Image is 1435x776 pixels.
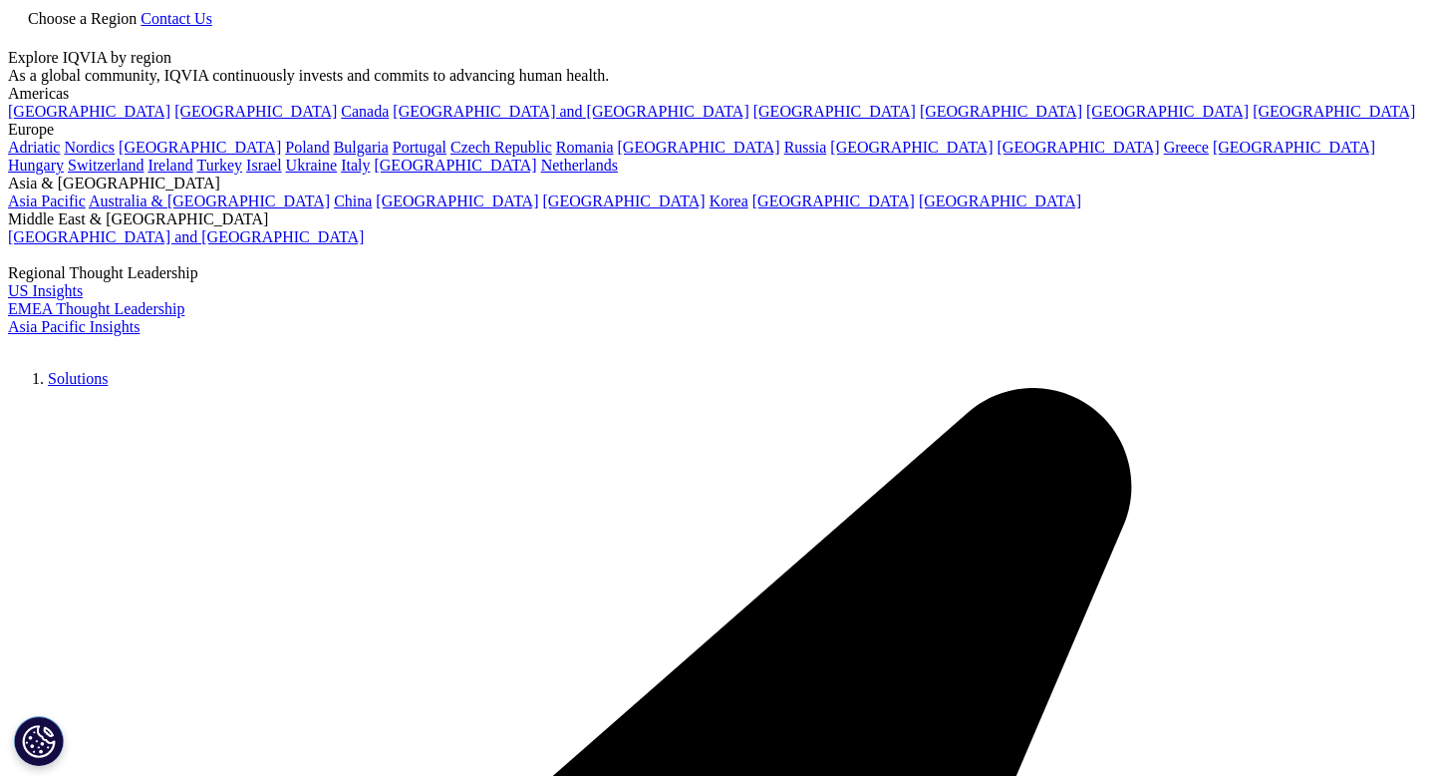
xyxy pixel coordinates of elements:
a: [GEOGRAPHIC_DATA] [753,103,916,120]
a: [GEOGRAPHIC_DATA] [374,157,536,174]
a: [GEOGRAPHIC_DATA] [998,139,1160,156]
a: Asia Pacific [8,193,86,209]
a: Canada [341,103,389,120]
a: [GEOGRAPHIC_DATA] [543,193,706,209]
a: Israel [246,157,282,174]
a: US Insights [8,282,83,299]
a: [GEOGRAPHIC_DATA] [376,193,538,209]
a: Ireland [147,157,192,174]
a: [GEOGRAPHIC_DATA] [1213,139,1375,156]
a: Solutions [48,370,108,387]
a: [GEOGRAPHIC_DATA] [8,103,170,120]
div: Regional Thought Leadership [8,264,1427,282]
a: [GEOGRAPHIC_DATA] [618,139,780,156]
a: [GEOGRAPHIC_DATA] [752,193,915,209]
a: Switzerland [68,157,143,174]
div: Middle East & [GEOGRAPHIC_DATA] [8,210,1427,228]
div: Americas [8,85,1427,103]
a: Ukraine [286,157,338,174]
a: [GEOGRAPHIC_DATA] [174,103,337,120]
a: Romania [556,139,614,156]
a: Bulgaria [334,139,389,156]
a: Turkey [196,157,242,174]
a: Adriatic [8,139,60,156]
a: Netherlands [541,157,618,174]
a: Poland [285,139,329,156]
a: [GEOGRAPHIC_DATA] [919,193,1081,209]
a: [GEOGRAPHIC_DATA] and [GEOGRAPHIC_DATA] [8,228,364,245]
a: Hungary [8,157,64,174]
a: [GEOGRAPHIC_DATA] and [GEOGRAPHIC_DATA] [393,103,748,120]
div: Europe [8,121,1427,139]
a: Contact Us [141,10,212,27]
div: Asia & [GEOGRAPHIC_DATA] [8,175,1427,193]
a: Australia & [GEOGRAPHIC_DATA] [89,193,330,209]
a: [GEOGRAPHIC_DATA] [830,139,993,156]
a: Greece [1164,139,1209,156]
span: Choose a Region [28,10,137,27]
a: Portugal [393,139,446,156]
a: China [334,193,372,209]
button: Cookies Settings [14,716,64,766]
a: Korea [710,193,748,209]
a: [GEOGRAPHIC_DATA] [1086,103,1249,120]
a: Russia [784,139,827,156]
a: [GEOGRAPHIC_DATA] [920,103,1082,120]
a: Italy [341,157,370,174]
a: Asia Pacific Insights [8,318,140,335]
div: Explore IQVIA by region [8,49,1427,67]
a: [GEOGRAPHIC_DATA] [119,139,281,156]
a: EMEA Thought Leadership [8,300,184,317]
div: As a global community, IQVIA continuously invests and commits to advancing human health. [8,67,1427,85]
a: Czech Republic [450,139,552,156]
a: Nordics [64,139,115,156]
a: [GEOGRAPHIC_DATA] [1253,103,1415,120]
